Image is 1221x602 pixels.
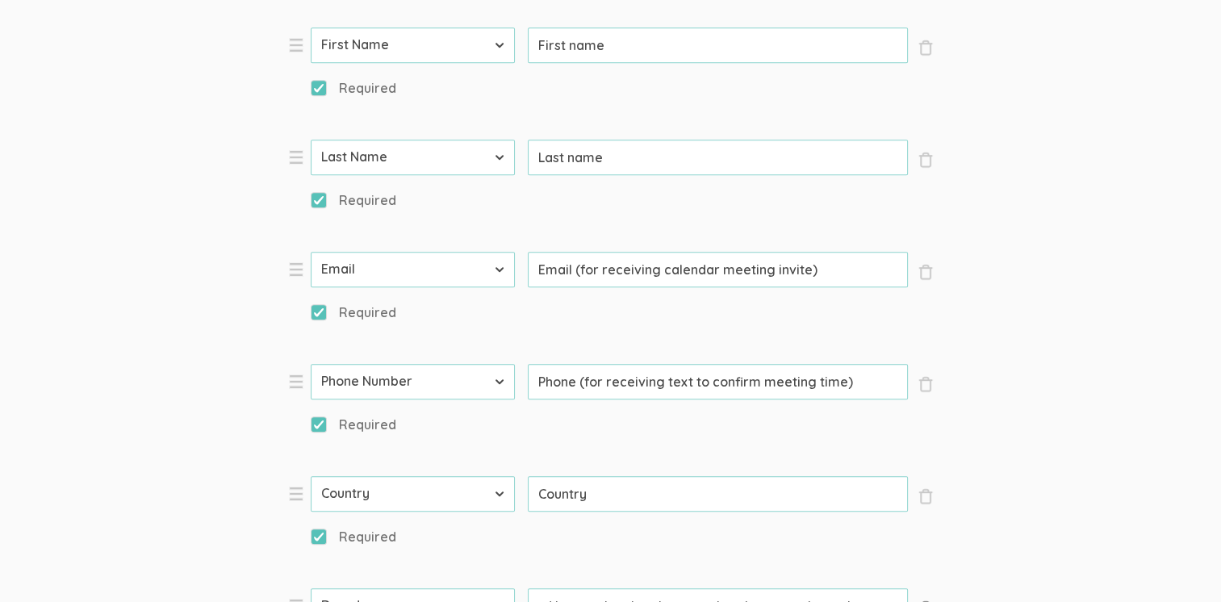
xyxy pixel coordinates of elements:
[311,528,396,546] span: Required
[528,364,908,399] input: Type question here...
[528,252,908,287] input: Type question here...
[311,416,396,434] span: Required
[918,376,934,392] span: ×
[918,40,934,56] span: ×
[918,152,934,168] span: ×
[918,488,934,504] span: ×
[311,303,396,322] span: Required
[918,264,934,280] span: ×
[528,27,908,63] input: Type question here...
[528,476,908,512] input: Type question here...
[311,79,396,98] span: Required
[528,140,908,175] input: Type question here...
[311,191,396,210] span: Required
